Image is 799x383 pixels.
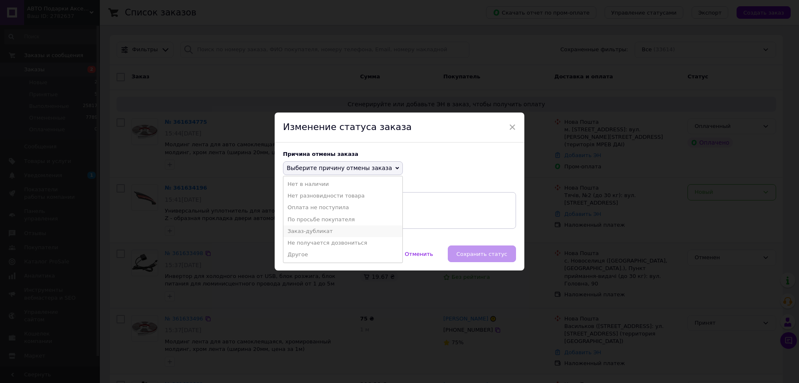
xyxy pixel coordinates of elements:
span: Выберите причину отмены заказа [287,165,392,171]
button: Отменить [396,245,442,262]
li: Не получается дозвониться [283,237,402,249]
li: По просьбе покупателя [283,214,402,225]
li: Другое [283,249,402,260]
li: Оплата не поступила [283,202,402,213]
div: Изменение статуса заказа [275,113,524,143]
span: Отменить [405,251,433,257]
li: Нет разновидности товара [283,190,402,202]
li: Нет в наличии [283,178,402,190]
span: × [509,120,516,134]
li: Заказ-дубликат [283,225,402,237]
div: Причина отмены заказа [283,151,516,157]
